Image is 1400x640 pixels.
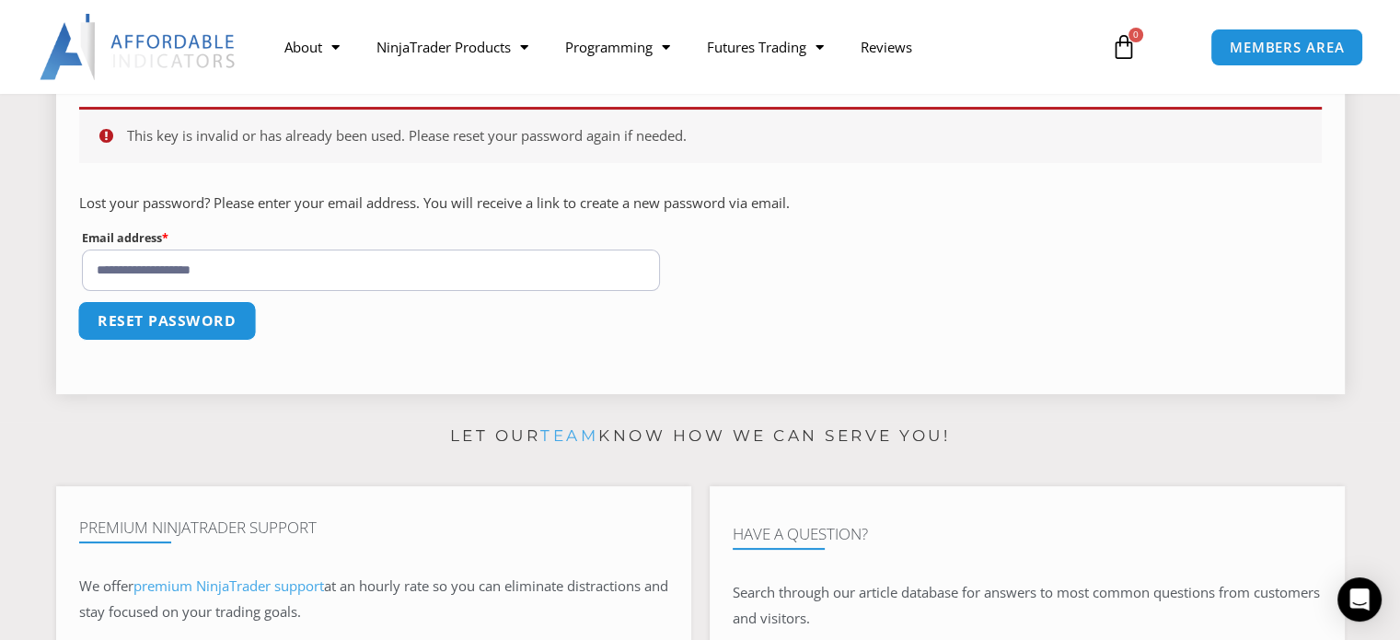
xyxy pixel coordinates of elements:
a: MEMBERS AREA [1210,29,1364,66]
p: Search through our article database for answers to most common questions from customers and visit... [733,580,1322,632]
p: Lost your password? Please enter your email address. You will receive a link to create a new pass... [79,191,1322,216]
span: We offer [79,576,133,595]
a: Programming [547,26,688,68]
span: 0 [1128,28,1143,42]
label: Email address [82,227,661,250]
span: at an hourly rate so you can eliminate distractions and stay focused on your trading goals. [79,576,668,621]
p: Let our know how we can serve you! [56,422,1345,451]
a: team [540,426,598,445]
img: LogoAI | Affordable Indicators – NinjaTrader [40,14,237,80]
a: About [266,26,358,68]
button: Reset password [77,301,256,341]
h4: Have A Question? [733,525,1322,543]
a: premium NinjaTrader support [133,576,324,595]
h4: Premium NinjaTrader Support [79,518,668,537]
div: Open Intercom Messenger [1337,577,1382,622]
a: 0 [1083,20,1164,74]
a: Reviews [842,26,931,68]
nav: Menu [266,26,1093,68]
a: NinjaTrader Products [358,26,547,68]
li: This key is invalid or has already been used. Please reset your password again if needed. [127,123,1294,149]
span: MEMBERS AREA [1230,41,1345,54]
a: Futures Trading [688,26,842,68]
